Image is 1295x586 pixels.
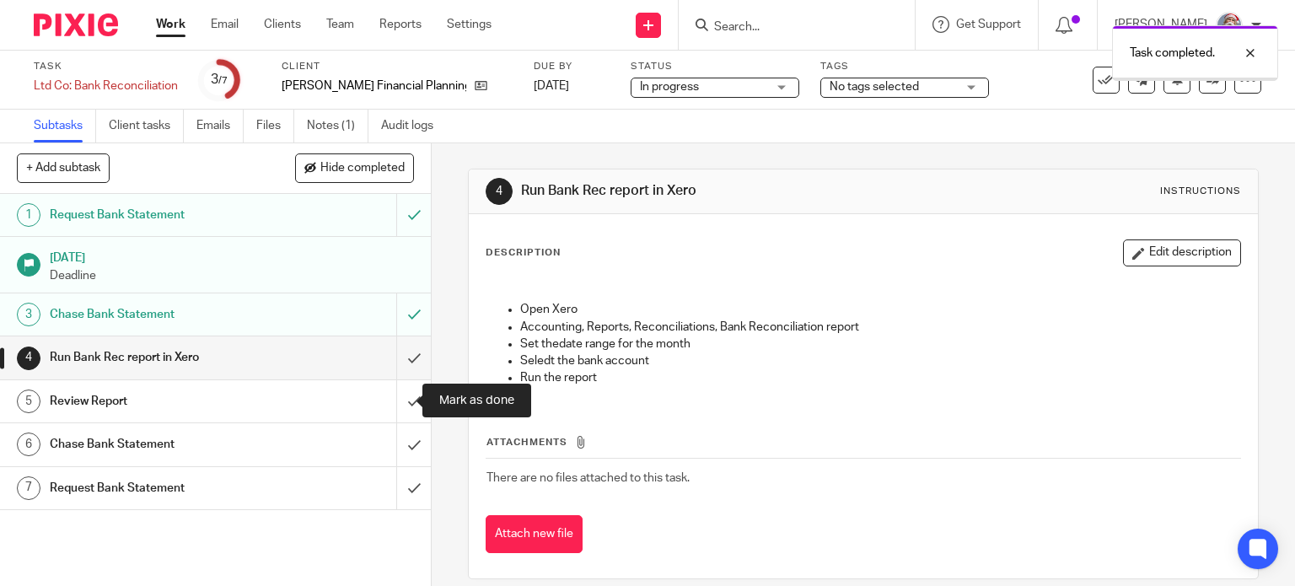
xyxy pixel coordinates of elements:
button: Hide completed [295,153,414,182]
a: Emails [196,110,244,142]
a: Client tasks [109,110,184,142]
img: Pixie [34,13,118,36]
h1: Review Report [50,389,270,414]
a: Reports [379,16,422,33]
label: Client [282,60,513,73]
h1: Chase Bank Statement [50,432,270,457]
a: Files [256,110,294,142]
p: Run the report [520,369,1241,386]
span: Hide completed [320,162,405,175]
a: Work [156,16,185,33]
span: Attachments [486,438,567,447]
a: Audit logs [381,110,446,142]
p: Description [486,246,561,260]
label: Status [631,60,799,73]
label: Due by [534,60,610,73]
span: In progress [640,81,699,93]
button: + Add subtask [17,153,110,182]
div: 5 [17,390,40,413]
h1: Request Bank Statement [50,476,270,501]
small: /7 [218,76,228,85]
h1: Run Bank Rec report in Xero [521,182,899,200]
a: Settings [447,16,492,33]
label: Task [34,60,178,73]
div: 4 [486,178,513,205]
div: Instructions [1160,185,1241,198]
p: Deadline [50,267,414,284]
div: Ltd Co: Bank Reconciliation [34,78,178,94]
div: 4 [17,347,40,370]
button: Edit description [1123,239,1241,266]
h1: Chase Bank Statement [50,302,270,327]
div: 1 [17,203,40,227]
a: Notes (1) [307,110,368,142]
p: Task completed. [1130,45,1215,62]
p: [PERSON_NAME] Financial Planning Ltd [282,78,466,94]
h1: Run Bank Rec report in Xero [50,345,270,370]
div: 3 [17,303,40,326]
span: There are no files attached to this task. [486,472,690,484]
p: Open Xero [520,301,1241,318]
span: No tags selected [830,81,919,93]
img: Karen%20Pic.png [1216,12,1243,39]
div: 6 [17,433,40,456]
button: Attach new file [486,515,583,553]
span: [DATE] [534,80,569,92]
h1: [DATE] [50,245,414,266]
a: Email [211,16,239,33]
p: Seledt the bank account [520,352,1241,369]
div: 3 [211,70,228,89]
h1: Request Bank Statement [50,202,270,228]
a: Clients [264,16,301,33]
p: Set thedate range for the month [520,336,1241,352]
p: Accounting, Reports, Reconciliations, Bank Reconciliation report [520,319,1241,336]
a: Subtasks [34,110,96,142]
div: 7 [17,476,40,500]
a: Team [326,16,354,33]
